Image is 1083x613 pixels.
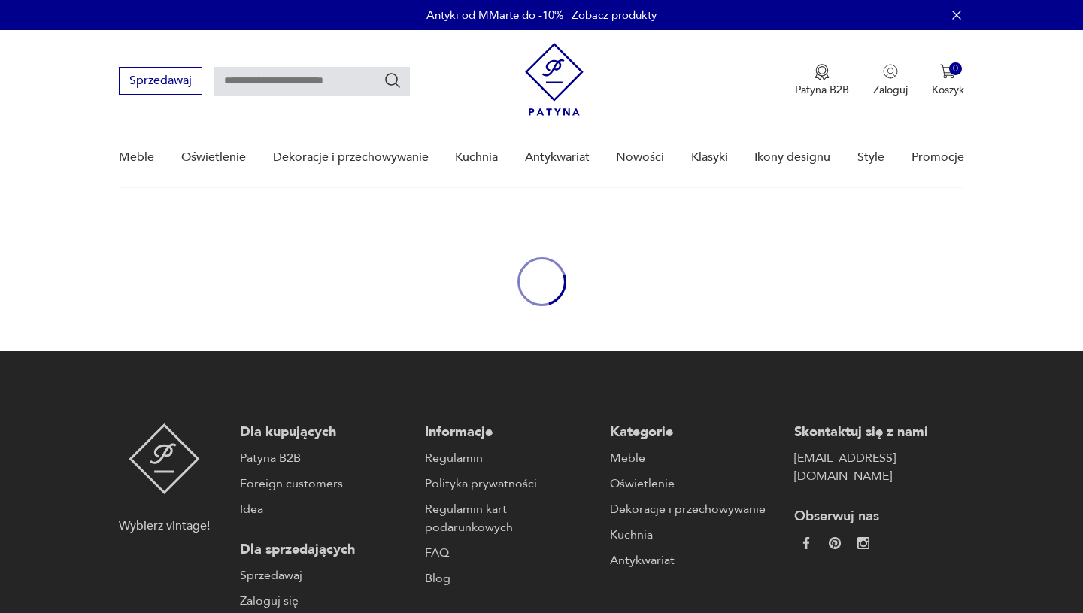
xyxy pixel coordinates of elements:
[883,64,898,79] img: Ikonka użytkownika
[240,423,410,442] p: Dla kupujących
[795,64,849,97] button: Patyna B2B
[912,129,964,187] a: Promocje
[425,475,595,493] a: Polityka prywatności
[795,83,849,97] p: Patyna B2B
[240,541,410,559] p: Dla sprzedających
[815,64,830,80] img: Ikona medalu
[794,449,964,485] a: [EMAIL_ADDRESS][DOMAIN_NAME]
[119,67,202,95] button: Sprzedawaj
[610,526,780,544] a: Kuchnia
[425,449,595,467] a: Regulamin
[949,62,962,75] div: 0
[829,537,841,549] img: 37d27d81a828e637adc9f9cb2e3d3a8a.webp
[455,129,498,187] a: Kuchnia
[384,71,402,90] button: Szukaj
[525,129,590,187] a: Antykwariat
[932,64,964,97] button: 0Koszyk
[119,517,210,535] p: Wybierz vintage!
[181,129,246,187] a: Oświetlenie
[857,537,869,549] img: c2fd9cf7f39615d9d6839a72ae8e59e5.webp
[572,8,657,23] a: Zobacz produkty
[794,423,964,442] p: Skontaktuj się z nami
[610,475,780,493] a: Oświetlenie
[119,129,154,187] a: Meble
[940,64,955,79] img: Ikona koszyka
[425,544,595,562] a: FAQ
[794,508,964,526] p: Obserwuj nas
[240,592,410,610] a: Zaloguj się
[873,83,908,97] p: Zaloguj
[616,129,664,187] a: Nowości
[610,449,780,467] a: Meble
[129,423,200,494] img: Patyna - sklep z meblami i dekoracjami vintage
[425,423,595,442] p: Informacje
[857,129,884,187] a: Style
[525,43,584,116] img: Patyna - sklep z meblami i dekoracjami vintage
[610,423,780,442] p: Kategorie
[800,537,812,549] img: da9060093f698e4c3cedc1453eec5031.webp
[426,8,564,23] p: Antyki od MMarte do -10%
[795,64,849,97] a: Ikona medaluPatyna B2B
[691,129,728,187] a: Klasyki
[240,475,410,493] a: Foreign customers
[610,551,780,569] a: Antykwariat
[754,129,830,187] a: Ikony designu
[425,500,595,536] a: Regulamin kart podarunkowych
[119,77,202,87] a: Sprzedawaj
[240,500,410,518] a: Idea
[932,83,964,97] p: Koszyk
[240,566,410,584] a: Sprzedawaj
[610,500,780,518] a: Dekoracje i przechowywanie
[240,449,410,467] a: Patyna B2B
[425,569,595,587] a: Blog
[873,64,908,97] button: Zaloguj
[273,129,429,187] a: Dekoracje i przechowywanie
